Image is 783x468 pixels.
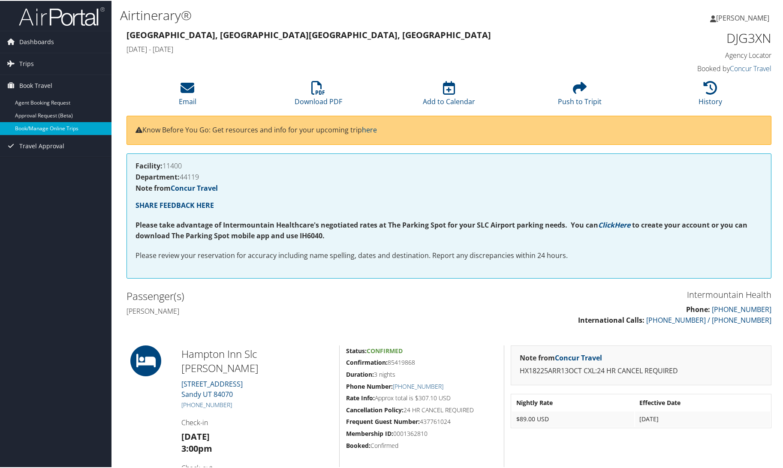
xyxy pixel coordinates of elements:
strong: Confirmation: [346,357,388,366]
a: SHARE FEEDBACK HERE [136,200,214,209]
strong: Rate Info: [346,393,375,401]
th: Effective Date [635,394,770,410]
h3: Intermountain Health [455,288,771,300]
a: [PHONE_NUMBER] [712,304,771,313]
a: Concur Travel [555,352,602,362]
a: [PHONE_NUMBER] [393,381,443,390]
a: Download PDF [295,85,342,105]
strong: International Calls: [578,315,644,324]
a: Email [179,85,196,105]
a: here [362,124,377,134]
h4: [PERSON_NAME] [126,306,443,315]
strong: Please take advantage of Intermountain Healthcare's negotiated rates at The Parking Spot for your... [136,219,598,229]
h4: Agency Locator [620,50,772,59]
h4: 44119 [136,173,762,180]
h4: 11400 [136,162,762,168]
a: Here [614,219,630,229]
p: Please review your reservation for accuracy including name spelling, dates and destination. Repor... [136,249,762,261]
strong: [GEOGRAPHIC_DATA], [GEOGRAPHIC_DATA] [GEOGRAPHIC_DATA], [GEOGRAPHIC_DATA] [126,28,491,40]
strong: [DATE] [181,430,210,441]
h1: DJG3XN [620,28,772,46]
h4: Check-in [181,417,333,426]
td: $89.00 USD [512,411,634,426]
a: [PHONE_NUMBER] / [PHONE_NUMBER] [646,315,771,324]
h5: 0001362810 [346,429,497,437]
a: [STREET_ADDRESS]Sandy UT 84070 [181,378,243,398]
span: Travel Approval [19,135,64,156]
a: Add to Calendar [423,85,475,105]
strong: Note from [136,183,218,192]
img: airportal-logo.png [19,6,105,26]
h5: 85419868 [346,357,497,366]
span: Trips [19,52,34,74]
th: Nightly Rate [512,394,634,410]
h5: 437761024 [346,417,497,425]
a: [PHONE_NUMBER] [181,400,232,408]
strong: Phone Number: [346,381,393,390]
strong: Phone: [686,304,710,313]
strong: Frequent Guest Number: [346,417,420,425]
span: Dashboards [19,30,54,52]
p: Know Before You Go: Get resources and info for your upcoming trip [136,124,762,135]
strong: 3:00pm [181,442,212,453]
h1: Airtinerary® [120,6,559,24]
span: Confirmed [367,346,403,354]
h5: Confirmed [346,441,497,449]
strong: Department: [136,171,180,181]
strong: Cancellation Policy: [346,405,404,413]
a: Concur Travel [730,63,771,72]
span: [PERSON_NAME] [716,12,769,22]
h4: [DATE] - [DATE] [126,44,607,53]
span: Book Travel [19,74,52,96]
h2: Passenger(s) [126,288,443,303]
strong: Membership ID: [346,429,393,437]
h5: 3 nights [346,369,497,378]
strong: Facility: [136,160,163,170]
h2: Hampton Inn Slc [PERSON_NAME] [181,346,333,375]
strong: Duration: [346,369,374,378]
a: History [699,85,722,105]
a: Push to Tripit [558,85,602,105]
strong: Note from [520,352,602,362]
strong: Status: [346,346,367,354]
h5: 24 HR CANCEL REQUIRED [346,405,497,414]
strong: Booked: [346,441,370,449]
a: [PERSON_NAME] [710,4,778,30]
h4: Booked by [620,63,772,72]
a: Click [598,219,614,229]
p: HX18225ARR13OCT CXL:24 HR CANCEL REQUIRED [520,365,762,376]
h5: Approx total is $307.10 USD [346,393,497,402]
a: Concur Travel [171,183,218,192]
td: [DATE] [635,411,770,426]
